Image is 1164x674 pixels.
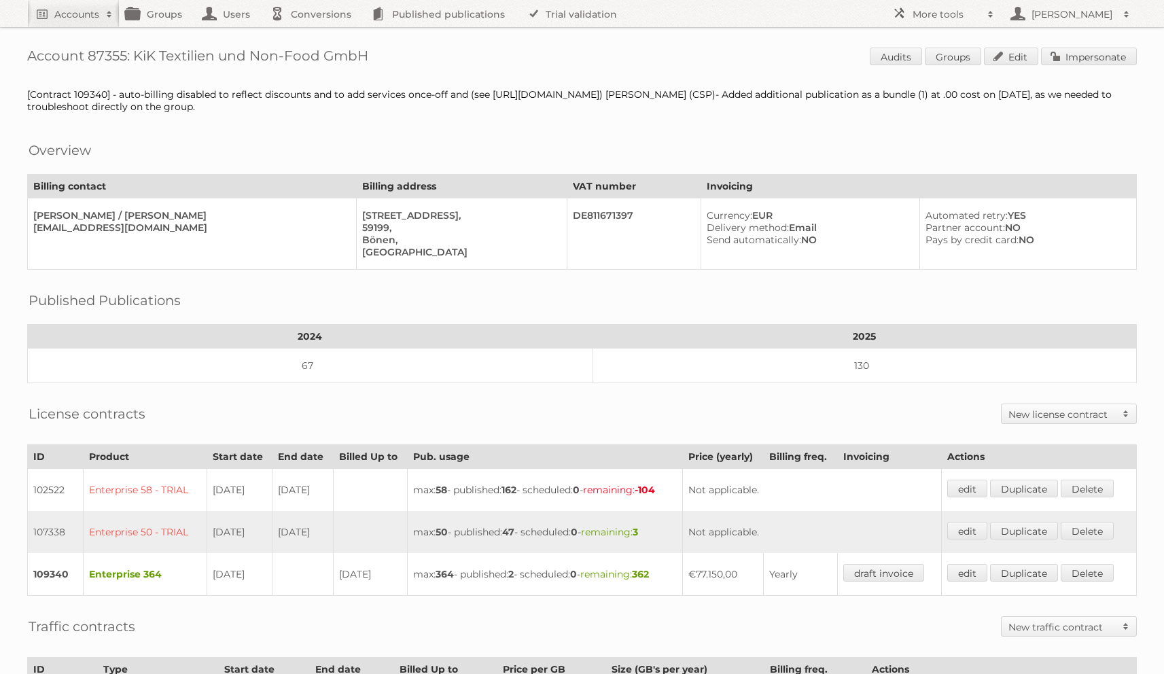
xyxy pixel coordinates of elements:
[28,511,84,553] td: 107338
[925,209,1008,221] span: Automated retry:
[707,209,752,221] span: Currency:
[1002,404,1136,423] a: New license contract
[29,140,91,160] h2: Overview
[362,234,556,246] div: Bönen,
[272,469,333,512] td: [DATE]
[843,564,924,582] a: draft invoice
[28,325,593,349] th: 2024
[1028,7,1116,21] h2: [PERSON_NAME]
[29,290,181,311] h2: Published Publications
[941,445,1136,469] th: Actions
[925,221,1005,234] span: Partner account:
[947,564,987,582] a: edit
[925,48,981,65] a: Groups
[990,480,1058,497] a: Duplicate
[83,511,207,553] td: Enterprise 50 - TRIAL
[925,209,1125,221] div: YES
[207,511,272,553] td: [DATE]
[1116,404,1136,423] span: Toggle
[28,445,84,469] th: ID
[28,175,357,198] th: Billing contact
[571,526,578,538] strong: 0
[83,469,207,512] td: Enterprise 58 - TRIAL
[436,484,447,496] strong: 58
[707,234,909,246] div: NO
[333,445,408,469] th: Billed Up to
[580,568,649,580] span: remaining:
[707,209,909,221] div: EUR
[1061,480,1114,497] a: Delete
[635,484,655,496] strong: -104
[362,209,556,221] div: [STREET_ADDRESS],
[333,553,408,596] td: [DATE]
[408,469,683,512] td: max: - published: - scheduled: -
[28,349,593,383] td: 67
[29,616,135,637] h2: Traffic contracts
[837,445,941,469] th: Invoicing
[947,480,987,497] a: edit
[683,469,942,512] td: Not applicable.
[1008,408,1116,421] h2: New license contract
[27,88,1137,113] div: [Contract 109340] - auto-billing disabled to reflect discounts and to add services once-off and (...
[632,568,649,580] strong: 362
[27,48,1137,68] h1: Account 87355: KiK Textilien und Non-Food GmbH
[357,175,567,198] th: Billing address
[925,234,1125,246] div: NO
[925,221,1125,234] div: NO
[83,445,207,469] th: Product
[436,568,454,580] strong: 364
[1008,620,1116,634] h2: New traffic contract
[707,234,801,246] span: Send automatically:
[1061,564,1114,582] a: Delete
[1041,48,1137,65] a: Impersonate
[573,484,580,496] strong: 0
[581,526,638,538] span: remaining:
[593,325,1136,349] th: 2025
[870,48,922,65] a: Audits
[1061,522,1114,539] a: Delete
[764,445,837,469] th: Billing freq.
[408,553,683,596] td: max: - published: - scheduled: -
[1002,617,1136,636] a: New traffic contract
[593,349,1136,383] td: 130
[567,175,701,198] th: VAT number
[707,221,789,234] span: Delivery method:
[707,221,909,234] div: Email
[990,522,1058,539] a: Duplicate
[984,48,1038,65] a: Edit
[683,445,764,469] th: Price (yearly)
[701,175,1136,198] th: Invoicing
[207,553,272,596] td: [DATE]
[362,246,556,258] div: [GEOGRAPHIC_DATA]
[207,469,272,512] td: [DATE]
[913,7,981,21] h2: More tools
[29,404,145,424] h2: License contracts
[28,553,84,596] td: 109340
[990,564,1058,582] a: Duplicate
[436,526,448,538] strong: 50
[633,526,638,538] strong: 3
[683,553,764,596] td: €77.150,00
[362,221,556,234] div: 59199,
[925,234,1019,246] span: Pays by credit card:
[54,7,99,21] h2: Accounts
[501,484,516,496] strong: 162
[33,221,345,234] div: [EMAIL_ADDRESS][DOMAIN_NAME]
[947,522,987,539] a: edit
[408,511,683,553] td: max: - published: - scheduled: -
[570,568,577,580] strong: 0
[683,511,942,553] td: Not applicable.
[508,568,514,580] strong: 2
[28,469,84,512] td: 102522
[764,553,837,596] td: Yearly
[408,445,683,469] th: Pub. usage
[272,445,333,469] th: End date
[583,484,655,496] span: remaining:
[207,445,272,469] th: Start date
[502,526,514,538] strong: 47
[83,553,207,596] td: Enterprise 364
[33,209,345,221] div: [PERSON_NAME] / [PERSON_NAME]
[272,511,333,553] td: [DATE]
[1116,617,1136,636] span: Toggle
[567,198,701,270] td: DE811671397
